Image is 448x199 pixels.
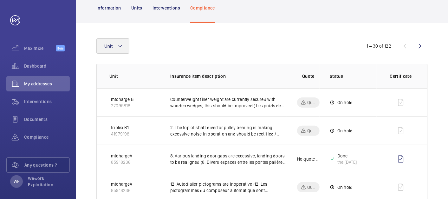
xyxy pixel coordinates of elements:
[109,73,160,79] p: Unit
[111,124,129,131] p: triplex B1
[307,128,316,134] p: Quote pending
[24,134,70,140] span: Compliance
[111,131,129,137] p: 41979198
[24,63,70,69] span: Dashboard
[131,5,142,11] p: Units
[24,81,70,87] span: My addresses
[367,43,391,49] div: 1 – 30 of 122
[387,73,415,79] p: Certificate
[337,128,353,134] p: On hold
[302,73,315,79] p: Quote
[28,175,66,188] p: Wework Exploitation
[111,153,133,159] p: mtchargeA
[153,5,180,11] p: Interventions
[337,159,357,165] div: the [DATE]
[111,96,133,103] p: mtcharge B
[96,5,121,11] p: Information
[307,99,316,106] p: Quote pending
[111,103,133,109] p: 27095818
[337,184,353,190] p: On hold
[170,124,287,137] p: 2. The top of shaft divertor pulley bearing is making excessive noise in operation and should be ...
[190,5,215,11] p: Compliance
[24,162,69,168] span: Any questions ?
[170,73,287,79] p: Insurance item description
[337,99,353,106] p: On hold
[330,73,377,79] p: Status
[297,156,320,162] p: No quote needed
[14,178,19,185] p: WE
[111,181,133,187] p: mtchargeA
[307,184,316,190] p: Quote pending
[170,96,287,109] p: Counterweight filler weight are currently secured with wooden wedges, this should be improved ( L...
[24,116,70,123] span: Documents
[337,153,357,159] p: Done
[111,187,133,194] p: 85918236
[56,45,65,51] span: Beta
[170,181,287,194] p: 12. Autodialler pictograms are inoperative (12. Les pictogrammes du composeur automatique sont in...
[96,38,129,54] button: Unit
[24,45,56,51] span: Maximize
[170,153,287,165] p: 8. Various landing door gaps are excessive, landing doors to be realigned (8. Divers espaces entr...
[24,98,70,105] span: Interventions
[111,159,133,165] p: 85918236
[104,43,113,49] span: Unit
